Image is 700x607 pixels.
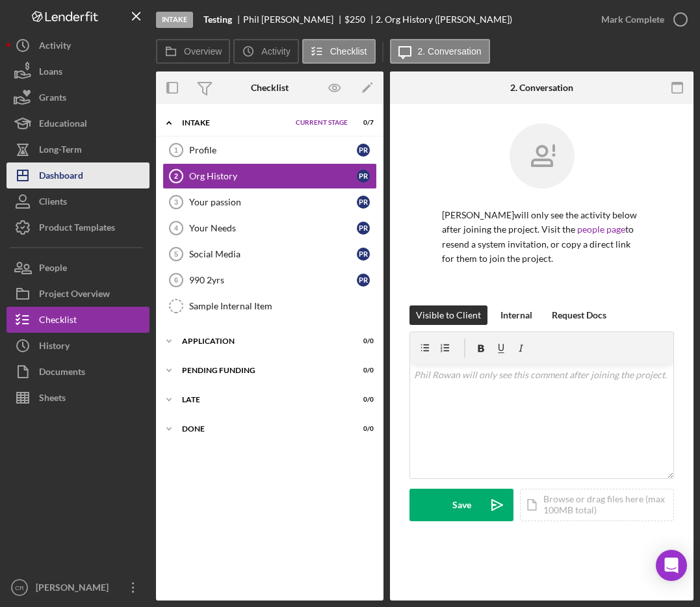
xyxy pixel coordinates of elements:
[39,385,66,414] div: Sheets
[442,208,642,266] p: [PERSON_NAME] will only see the activity below after joining the project. Visit the to resend a s...
[357,196,370,209] div: P R
[174,276,178,284] tspan: 6
[162,241,377,267] a: 5Social MediaPR
[6,255,149,281] button: People
[162,163,377,189] a: 2Org HistoryPR
[39,214,115,244] div: Product Templates
[162,189,377,215] a: 3Your passionPR
[174,198,178,206] tspan: 3
[233,39,298,64] button: Activity
[261,46,290,57] label: Activity
[39,136,82,166] div: Long-Term
[162,293,377,319] a: Sample Internal Item
[6,359,149,385] button: Documents
[182,119,289,127] div: Intake
[656,550,687,581] div: Open Intercom Messenger
[162,267,377,293] a: 6990 2yrsPR
[156,39,230,64] button: Overview
[350,367,374,374] div: 0 / 0
[39,84,66,114] div: Grants
[39,333,70,362] div: History
[6,385,149,411] a: Sheets
[6,214,149,240] button: Product Templates
[6,307,149,333] button: Checklist
[601,6,664,32] div: Mark Complete
[174,250,178,258] tspan: 5
[6,188,149,214] button: Clients
[203,14,232,25] b: Testing
[6,110,149,136] button: Educational
[452,489,471,521] div: Save
[182,337,341,345] div: Application
[174,172,178,180] tspan: 2
[189,223,357,233] div: Your Needs
[350,396,374,404] div: 0 / 0
[39,359,85,388] div: Documents
[189,249,357,259] div: Social Media
[357,274,370,287] div: P R
[409,489,513,521] button: Save
[350,425,374,433] div: 0 / 0
[182,425,341,433] div: Done
[6,136,149,162] button: Long-Term
[182,396,341,404] div: Late
[552,305,606,325] div: Request Docs
[357,248,370,261] div: P R
[32,575,117,604] div: [PERSON_NAME]
[6,333,149,359] button: History
[350,119,374,127] div: 0 / 7
[357,222,370,235] div: P R
[162,137,377,163] a: 1ProfilePR
[6,32,149,58] button: Activity
[545,305,613,325] button: Request Docs
[330,46,367,57] label: Checklist
[39,281,110,310] div: Project Overview
[500,305,532,325] div: Internal
[510,83,573,93] div: 2. Conversation
[416,305,481,325] div: Visible to Client
[243,14,344,25] div: Phil [PERSON_NAME]
[39,110,87,140] div: Educational
[39,32,71,62] div: Activity
[418,46,482,57] label: 2. Conversation
[174,146,178,154] tspan: 1
[162,215,377,241] a: 4Your NeedsPR
[189,197,357,207] div: Your passion
[302,39,376,64] button: Checklist
[39,307,77,336] div: Checklist
[296,119,348,127] span: Current Stage
[182,367,341,374] div: Pending Funding
[390,39,490,64] button: 2. Conversation
[409,305,487,325] button: Visible to Client
[6,58,149,84] button: Loans
[494,305,539,325] button: Internal
[350,337,374,345] div: 0 / 0
[156,12,193,28] div: Intake
[251,83,289,93] div: Checklist
[577,224,625,235] a: people page
[189,301,376,311] div: Sample Internal Item
[6,281,149,307] button: Project Overview
[39,58,62,88] div: Loans
[39,188,67,218] div: Clients
[174,224,179,232] tspan: 4
[39,255,67,284] div: People
[6,84,149,110] button: Grants
[357,170,370,183] div: P R
[357,144,370,157] div: P R
[189,275,357,285] div: 990 2yrs
[6,162,149,188] button: Dashboard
